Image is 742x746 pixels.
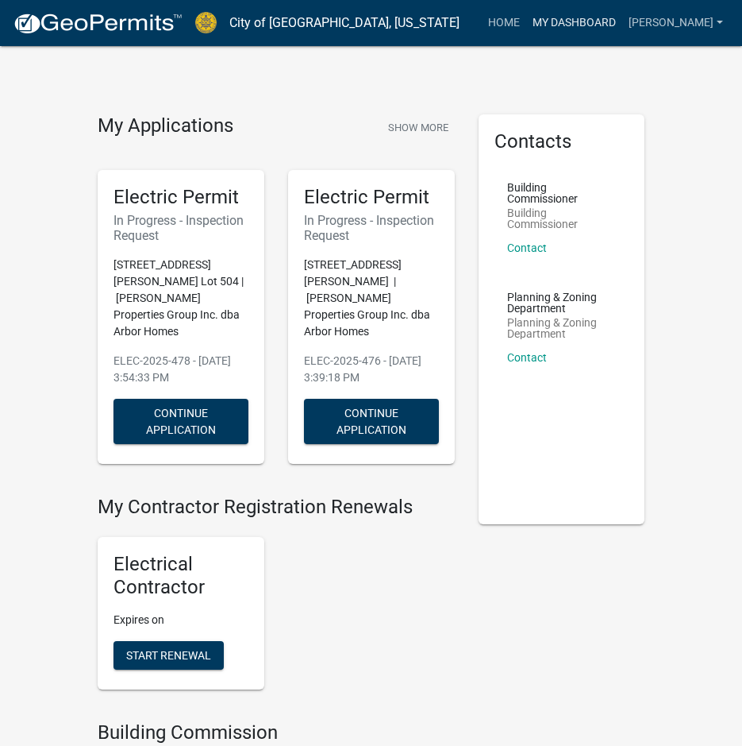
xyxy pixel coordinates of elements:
[304,186,439,209] h5: Electric Permit
[482,8,526,38] a: Home
[304,353,439,386] p: ELEC-2025-476 - [DATE] 3:39:18 PM
[113,213,248,243] h6: In Progress - Inspection Request
[304,399,439,444] button: Continue Application
[98,496,455,702] wm-registration-list-section: My Contractor Registration Renewals
[113,612,248,628] p: Expires on
[526,8,622,38] a: My Dashboard
[98,114,233,138] h4: My Applications
[195,12,217,33] img: City of Jeffersonville, Indiana
[304,213,439,243] h6: In Progress - Inspection Request
[113,186,248,209] h5: Electric Permit
[113,353,248,386] p: ELEC-2025-478 - [DATE] 3:54:33 PM
[507,317,617,339] p: Planning & Zoning Department
[113,399,248,444] button: Continue Application
[113,641,224,670] button: Start Renewal
[98,721,455,744] h4: Building Commission
[304,257,439,340] p: [STREET_ADDRESS][PERSON_NAME] | [PERSON_NAME] Properties Group Inc. dba Arbor Homes
[229,10,459,37] a: City of [GEOGRAPHIC_DATA], [US_STATE]
[126,649,211,662] span: Start Renewal
[494,130,629,153] h5: Contacts
[113,257,248,340] p: [STREET_ADDRESS][PERSON_NAME] Lot 504 | [PERSON_NAME] Properties Group Inc. dba Arbor Homes
[507,182,617,204] p: Building Commissioner
[622,8,729,38] a: [PERSON_NAME]
[98,496,455,519] h4: My Contractor Registration Renewals
[507,351,547,364] a: Contact
[382,114,455,141] button: Show More
[113,553,248,599] h5: Electrical Contractor
[507,207,617,230] p: Building Commissioner
[507,242,547,254] a: Contact
[507,292,617,314] p: Planning & Zoning Department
